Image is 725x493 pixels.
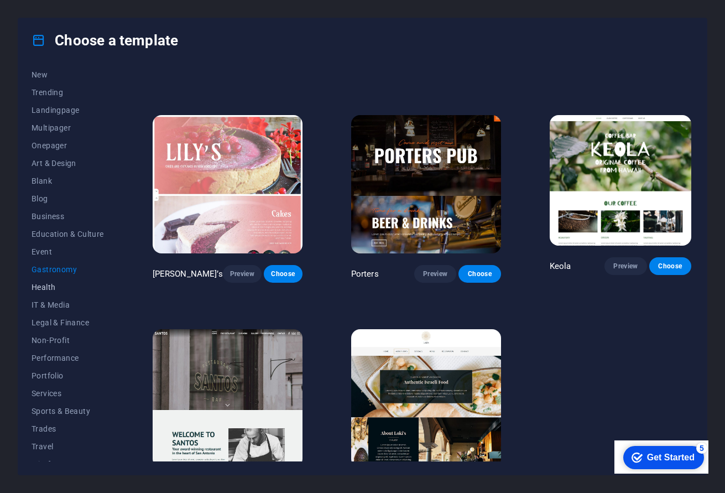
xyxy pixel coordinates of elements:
span: Gastronomy [32,265,104,274]
button: Health [32,278,104,296]
div: 5 [82,2,93,13]
span: Non-Profit [32,336,104,345]
button: Trending [32,84,104,101]
span: Preview [613,262,638,271]
button: Choose [649,257,691,275]
span: Choose [273,269,294,278]
span: Health [32,283,104,292]
span: Blog [32,194,104,203]
span: Art & Design [32,159,104,168]
div: Get Started 5 items remaining, 0% complete [9,6,90,29]
button: Multipager [32,119,104,137]
button: Travel [32,438,104,455]
button: Choose [264,265,302,283]
span: Trending [32,88,104,97]
button: Event [32,243,104,261]
div: Get Started [33,12,80,22]
button: Education & Culture [32,225,104,243]
span: IT & Media [32,300,104,309]
p: [PERSON_NAME]’s [153,268,223,279]
img: Porters [351,115,501,253]
span: Portfolio [32,371,104,380]
button: New [32,66,104,84]
button: Non-Profit [32,331,104,349]
button: Preview [414,265,456,283]
img: Lily’s [153,115,302,253]
button: Sports & Beauty [32,402,104,420]
span: Choose [658,262,682,271]
span: Multipager [32,123,104,132]
img: Loki's [351,329,501,468]
button: Business [32,207,104,225]
span: Services [32,389,104,398]
button: Wireframe [32,455,104,473]
span: Sports & Beauty [32,407,104,416]
button: Portfolio [32,367,104,385]
button: Onepager [32,137,104,154]
span: Business [32,212,104,221]
img: Keola [550,115,691,246]
span: Onepager [32,141,104,150]
button: Art & Design [32,154,104,172]
span: Blank [32,177,104,185]
p: Porters [351,268,379,279]
span: Legal & Finance [32,318,104,327]
button: Preview [223,265,262,283]
button: Trades [32,420,104,438]
button: Landingpage [32,101,104,119]
button: Blog [32,190,104,207]
button: Preview [604,257,646,275]
button: Services [32,385,104,402]
p: Keola [550,261,571,272]
span: Landingpage [32,106,104,115]
span: Wireframe [32,460,104,469]
button: Choose [458,265,500,283]
button: Performance [32,349,104,367]
button: Blank [32,172,104,190]
button: Legal & Finance [32,314,104,331]
span: Preview [423,269,447,278]
img: Santos [153,329,302,468]
span: Event [32,247,104,256]
button: IT & Media [32,296,104,314]
span: Performance [32,354,104,362]
h4: Choose a template [32,32,178,49]
span: Travel [32,442,104,451]
span: Preview [232,269,253,278]
span: Choose [467,269,492,278]
span: Education & Culture [32,230,104,238]
button: Gastronomy [32,261,104,278]
span: New [32,70,104,79]
span: Trades [32,424,104,433]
